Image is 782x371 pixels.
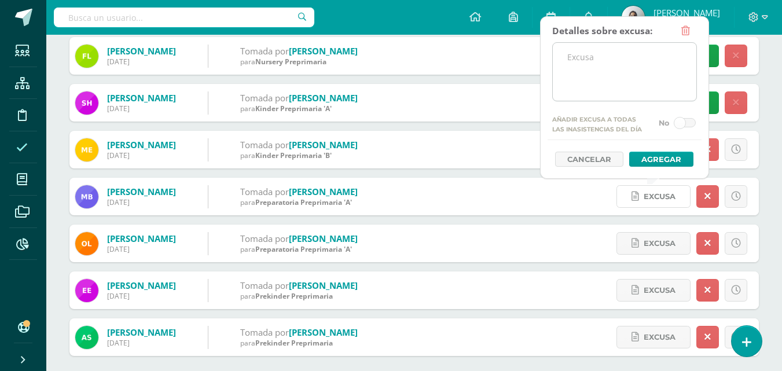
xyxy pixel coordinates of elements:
[548,115,650,135] label: Añadir excusa a todas las inasistencias del día
[75,91,98,115] img: 1cab229d65258d6867b36b7149844dd5.png
[289,280,358,291] a: [PERSON_NAME]
[107,338,176,348] div: [DATE]
[240,338,358,348] div: para
[289,139,358,150] a: [PERSON_NAME]
[255,104,332,113] span: Kinder Preprimaria 'A'
[289,45,358,57] a: [PERSON_NAME]
[107,57,176,67] div: [DATE]
[75,232,98,255] img: e44efcca0bddf721df009fba866a51eb.png
[255,57,326,67] span: Nursery Preprimaria
[75,45,98,68] img: fbd11427a1a157b3e84d6fbffa1bfcc3.png
[289,326,358,338] a: [PERSON_NAME]
[644,186,675,207] span: Excusa
[107,326,176,338] a: [PERSON_NAME]
[240,57,358,67] div: para
[107,45,176,57] a: [PERSON_NAME]
[255,150,332,160] span: Kinder Preprimaria 'B'
[107,186,176,197] a: [PERSON_NAME]
[240,45,289,57] span: Tomada por
[107,92,176,104] a: [PERSON_NAME]
[616,279,691,302] a: Excusa
[616,185,691,208] a: Excusa
[240,104,358,113] div: para
[240,92,289,104] span: Tomada por
[240,280,289,291] span: Tomada por
[644,233,675,254] span: Excusa
[555,152,623,167] a: Cancelar
[107,139,176,150] a: [PERSON_NAME]
[622,6,645,29] img: 41313f044ecd9476e881d3b5cd835107.png
[289,186,358,197] a: [PERSON_NAME]
[255,291,333,301] span: Prekinder Preprimaria
[552,20,652,42] div: Detalles sobre excusa:
[107,244,176,254] div: [DATE]
[240,139,289,150] span: Tomada por
[75,185,98,208] img: 05875f73ec3a38d94feef38e545728d4.png
[107,104,176,113] div: [DATE]
[240,233,289,244] span: Tomada por
[107,280,176,291] a: [PERSON_NAME]
[255,338,333,348] span: Prekinder Preprimaria
[107,291,176,301] div: [DATE]
[107,197,176,207] div: [DATE]
[240,150,358,160] div: para
[255,244,352,254] span: Preparatoria Preprimaria 'A'
[240,186,289,197] span: Tomada por
[107,233,176,244] a: [PERSON_NAME]
[255,197,352,207] span: Preparatoria Preprimaria 'A'
[289,92,358,104] a: [PERSON_NAME]
[240,291,358,301] div: para
[75,326,98,349] img: 8913ae908df11f40d3bfaf8500212f73.png
[589,15,601,28] span: 44
[240,197,358,207] div: para
[644,280,675,301] span: Excusa
[289,233,358,244] a: [PERSON_NAME]
[75,138,98,161] img: e9bfe55ce40ced197c26fd2378d66c8e.png
[107,150,176,160] div: [DATE]
[54,8,314,27] input: Busca un usuario...
[240,244,358,254] div: para
[644,326,675,348] span: Excusa
[616,326,691,348] a: Excusa
[653,7,720,19] span: [PERSON_NAME]
[75,279,98,302] img: 57133f346922a7717caec64ecd8895d2.png
[616,232,691,255] a: Excusa
[240,326,289,338] span: Tomada por
[629,152,693,167] button: Agregar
